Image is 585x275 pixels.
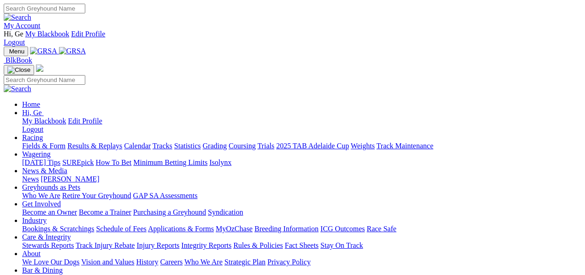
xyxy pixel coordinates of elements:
[285,241,319,249] a: Fact Sheets
[22,241,74,249] a: Stewards Reports
[96,225,146,233] a: Schedule of Fees
[276,142,349,150] a: 2025 TAB Adelaide Cup
[62,192,131,199] a: Retire Your Greyhound
[4,85,31,93] img: Search
[22,200,61,208] a: Get Involved
[76,241,135,249] a: Track Injury Rebate
[4,30,581,47] div: My Account
[4,75,85,85] input: Search
[22,233,71,241] a: Care & Integrity
[133,158,207,166] a: Minimum Betting Limits
[4,38,25,46] a: Logout
[22,225,94,233] a: Bookings & Scratchings
[148,225,214,233] a: Applications & Forms
[4,13,31,22] img: Search
[22,183,80,191] a: Greyhounds as Pets
[377,142,433,150] a: Track Maintenance
[22,216,47,224] a: Industry
[22,208,77,216] a: Become an Owner
[9,48,24,55] span: Menu
[4,65,34,75] button: Toggle navigation
[4,30,24,38] span: Hi, Ge
[22,117,66,125] a: My Blackbook
[22,150,51,158] a: Wagering
[136,258,158,266] a: History
[22,100,40,108] a: Home
[22,175,39,183] a: News
[267,258,311,266] a: Privacy Policy
[22,192,581,200] div: Greyhounds as Pets
[225,258,266,266] a: Strategic Plan
[22,175,581,183] div: News & Media
[59,47,86,55] img: GRSA
[22,134,43,141] a: Racing
[6,56,32,64] span: BlkBook
[22,109,44,117] a: Hi, Ge
[229,142,256,150] a: Coursing
[62,158,94,166] a: SUREpick
[160,258,183,266] a: Careers
[22,117,581,134] div: Hi, Ge
[351,142,375,150] a: Weights
[22,142,65,150] a: Fields & Form
[22,266,63,274] a: Bar & Dining
[254,225,319,233] a: Breeding Information
[79,208,131,216] a: Become a Trainer
[184,258,223,266] a: Who We Are
[36,64,43,72] img: logo-grsa-white.png
[133,192,198,199] a: GAP SA Assessments
[181,241,231,249] a: Integrity Reports
[71,30,105,38] a: Edit Profile
[22,158,581,167] div: Wagering
[25,30,70,38] a: My Blackbook
[67,142,122,150] a: Results & Replays
[22,125,43,133] a: Logout
[30,47,57,55] img: GRSA
[4,22,41,29] a: My Account
[216,225,253,233] a: MyOzChase
[209,158,231,166] a: Isolynx
[136,241,179,249] a: Injury Reports
[81,258,134,266] a: Vision and Values
[174,142,201,150] a: Statistics
[68,117,102,125] a: Edit Profile
[22,109,42,117] span: Hi, Ge
[96,158,132,166] a: How To Bet
[366,225,396,233] a: Race Safe
[153,142,172,150] a: Tracks
[22,250,41,257] a: About
[41,175,99,183] a: [PERSON_NAME]
[4,4,85,13] input: Search
[7,66,30,74] img: Close
[124,142,151,150] a: Calendar
[22,225,581,233] div: Industry
[203,142,227,150] a: Grading
[320,241,363,249] a: Stay On Track
[22,167,67,175] a: News & Media
[4,47,28,56] button: Toggle navigation
[208,208,243,216] a: Syndication
[22,208,581,216] div: Get Involved
[4,56,32,64] a: BlkBook
[22,192,60,199] a: Who We Are
[233,241,283,249] a: Rules & Policies
[22,142,581,150] div: Racing
[22,158,60,166] a: [DATE] Tips
[320,225,365,233] a: ICG Outcomes
[22,258,79,266] a: We Love Our Dogs
[22,258,581,266] div: About
[133,208,206,216] a: Purchasing a Greyhound
[257,142,274,150] a: Trials
[22,241,581,250] div: Care & Integrity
